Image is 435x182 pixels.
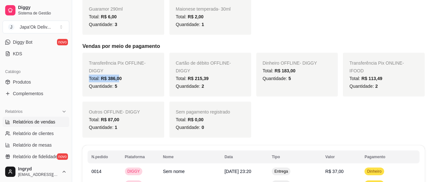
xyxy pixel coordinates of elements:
span: Total: [89,117,119,122]
span: Sem pagamento registrado [176,109,230,114]
span: Total: [176,14,203,19]
span: Quantidade: [176,22,204,27]
td: Sem nome [159,165,221,178]
span: Total: [176,76,209,81]
span: Transferência Pix ONLINE - IFOOD [349,60,404,73]
span: 2 [375,84,378,89]
span: Relatórios de vendas [13,119,55,125]
span: Quantidade: [176,84,204,89]
span: 1 [115,125,117,130]
span: R$ 0,00 [188,117,203,122]
span: R$ 6,00 [101,14,117,19]
span: Entrega [273,169,289,174]
span: Total: [263,68,296,73]
span: Quantidade: [349,84,378,89]
span: Quantidade: [89,84,117,89]
span: Quantidade: [89,125,117,130]
span: 1 [202,22,204,27]
th: Plataforma [121,150,159,163]
th: Pagamento [361,150,420,163]
th: Data [221,150,268,163]
span: Relatório de mesas [13,142,52,148]
span: [DATE] 23:20 [224,169,251,174]
span: Relatório de fidelidade [13,153,58,160]
span: Quantidade: [263,76,291,81]
div: Japa'Ok Deliv ... [20,24,51,30]
span: Produtos [13,79,31,85]
span: Cartão de débito OFFLINE - DIGGY [176,60,231,73]
span: 2 [202,84,204,89]
span: Transferência Pix OFFLINE - DIGGY [89,60,146,73]
span: R$ 37,00 [325,169,344,174]
span: Relatórios [5,109,23,114]
span: Relatório de clientes [13,130,54,137]
span: 5 [288,76,291,81]
a: Relatório de clientes [3,128,69,139]
span: J [8,24,14,30]
span: 3 [115,22,117,27]
a: Complementos [3,88,69,99]
div: Catálogo [3,67,69,77]
a: Relatórios de vendas [3,117,69,127]
span: R$ 113,49 [362,76,383,81]
span: R$ 183,00 [275,68,296,73]
h5: Vendas por meio de pagamento [82,42,425,50]
th: N.pedido [88,150,121,163]
span: Total: [89,14,117,19]
span: Dinheiro [366,169,383,174]
th: Tipo [268,150,321,163]
span: Diggy Bot [13,39,33,45]
span: [EMAIL_ADDRESS][DOMAIN_NAME] [18,172,59,177]
th: Nome [159,150,221,163]
a: Relatório de fidelidadenovo [3,151,69,162]
span: Complementos [13,90,43,97]
span: 5 [115,84,117,89]
button: Select a team [3,21,69,33]
span: Quantidade: [89,22,117,27]
span: Guaramor 290ml [89,6,123,12]
span: Total: [176,117,203,122]
a: DiggySistema de Gestão [3,3,69,18]
span: Dinheiro OFFLINE - DIGGY [263,60,317,66]
a: Produtos [3,77,69,87]
span: R$ 87,00 [101,117,119,122]
a: Diggy Botnovo [3,37,69,47]
span: Quantidade: [176,125,204,130]
button: Ingryd[EMAIL_ADDRESS][DOMAIN_NAME] [3,164,69,179]
span: Ingryd [18,166,59,172]
span: R$ 2,00 [188,14,203,19]
th: Valor [321,150,361,163]
a: KDS [3,49,69,59]
span: 0 [202,125,204,130]
span: 0014 [91,169,101,174]
span: Sistema de Gestão [18,11,67,16]
span: Total: [89,76,122,81]
span: DIGGY [126,169,141,174]
span: KDS [13,50,22,57]
span: Total: [349,76,382,81]
span: Diggy [18,5,67,11]
span: R$ 386,00 [101,76,122,81]
span: Maionese temperada- 30ml [176,6,231,12]
a: Relatório de mesas [3,140,69,150]
span: Outros OFFLINE - DIGGY [89,109,140,114]
span: R$ 215,39 [188,76,209,81]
